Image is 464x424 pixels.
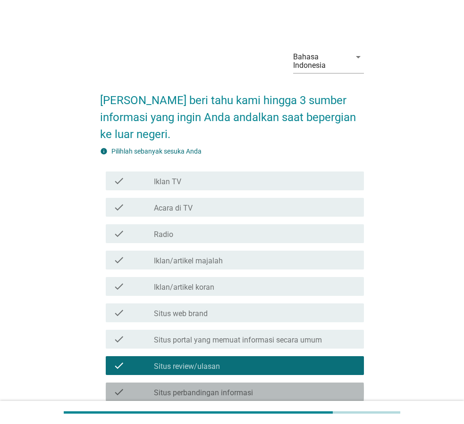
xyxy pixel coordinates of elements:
i: check [113,175,125,187]
i: check [113,334,125,345]
label: Iklan/artikel majalah [154,256,223,266]
label: Radio [154,230,173,239]
i: check [113,202,125,213]
i: check [113,254,125,266]
i: check [113,360,125,371]
label: Iklan TV [154,177,181,187]
label: Situs portal yang memuat informasi secara umum [154,335,322,345]
label: Pilihlah sebanyak sesuka Anda [111,147,202,155]
label: Iklan/artikel koran [154,283,214,292]
div: Bahasa Indonesia [293,53,345,70]
h2: [PERSON_NAME] beri tahu kami hingga 3 sumber informasi yang ingin Anda andalkan saat bepergian ke... [100,82,364,143]
i: arrow_drop_down [353,51,364,63]
label: Acara di TV [154,204,193,213]
i: check [113,307,125,318]
label: Situs review/ulasan [154,362,220,371]
i: check [113,228,125,239]
i: info [100,147,108,155]
label: Situs web brand [154,309,208,318]
i: check [113,281,125,292]
i: check [113,386,125,398]
label: Situs perbandingan informasi [154,388,253,398]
